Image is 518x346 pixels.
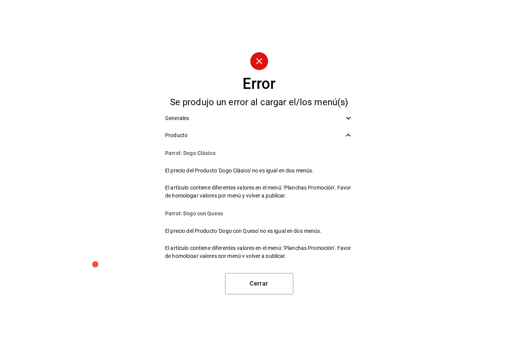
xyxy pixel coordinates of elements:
[165,114,344,122] span: Generales
[165,184,353,200] span: El artículo contiene diferentes valores en el menú: 'Planchas Promoción'. Favor de homologar valo...
[165,244,353,260] span: El artículo contiene diferentes valores en el menú: 'Planchas Promoción'. Favor de homologar valo...
[165,210,182,216] span: Parrot :
[165,227,353,235] span: El precio del Producto 'Dogo con Queso' no es igual en dos menús.
[225,273,293,294] button: Cerrar
[165,167,353,175] span: El precio del Producto 'Dogo Clásico' no es igual en dos menús.
[159,204,359,223] li: Dogo con Queso
[159,144,359,162] li: Dogo Clásico
[165,150,182,156] span: Parrot :
[165,131,344,139] span: Producto
[159,98,359,107] div: Se produjo un error al cargar el/los menú(s)
[159,127,359,144] div: Producto
[242,76,276,92] div: Error
[159,110,359,127] div: Generales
